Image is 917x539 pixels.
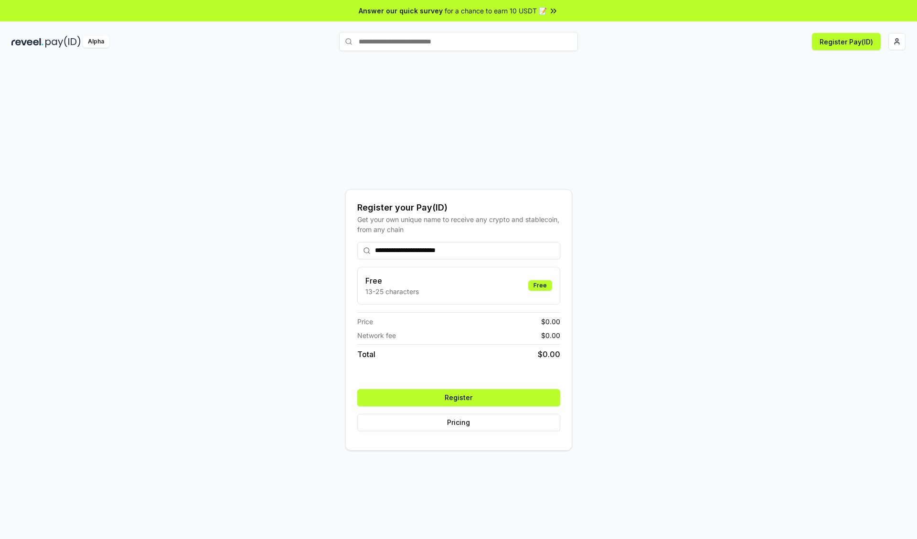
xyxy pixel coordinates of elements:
[541,317,560,327] span: $ 0.00
[357,330,396,340] span: Network fee
[357,317,373,327] span: Price
[357,414,560,431] button: Pricing
[365,275,419,286] h3: Free
[365,286,419,296] p: 13-25 characters
[538,349,560,360] span: $ 0.00
[445,6,547,16] span: for a chance to earn 10 USDT 📝
[357,214,560,234] div: Get your own unique name to receive any crypto and stablecoin, from any chain
[357,349,375,360] span: Total
[357,389,560,406] button: Register
[83,36,109,48] div: Alpha
[812,33,881,50] button: Register Pay(ID)
[541,330,560,340] span: $ 0.00
[45,36,81,48] img: pay_id
[528,280,552,291] div: Free
[359,6,443,16] span: Answer our quick survey
[11,36,43,48] img: reveel_dark
[357,201,560,214] div: Register your Pay(ID)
